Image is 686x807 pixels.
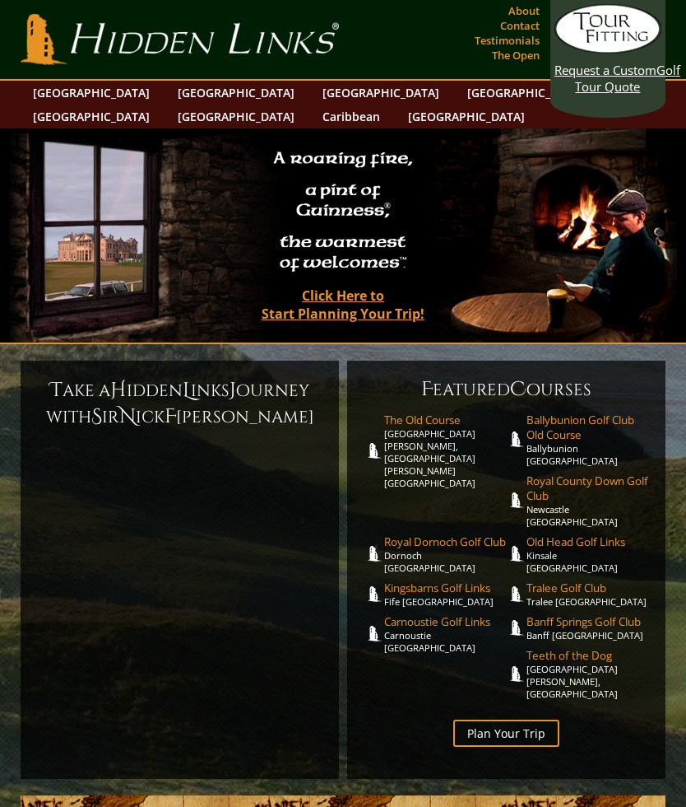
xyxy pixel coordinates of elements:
[265,142,421,281] h2: A roaring fire, a pint of Guinness , the warmest of welcomes™.
[169,81,303,105] a: [GEOGRAPHIC_DATA]
[384,413,506,427] span: The Old Course
[119,403,136,430] span: N
[459,81,592,105] a: [GEOGRAPHIC_DATA]
[384,581,506,595] span: Kingsbarns Golf Links
[526,413,648,467] a: Ballybunion Golf Club Old CourseBallybunion [GEOGRAPHIC_DATA]
[526,473,648,528] a: Royal County Down Golf ClubNewcastle [GEOGRAPHIC_DATA]
[384,614,506,654] a: Carnoustie Golf LinksCarnoustie [GEOGRAPHIC_DATA]
[110,377,127,403] span: H
[488,44,544,67] a: The Open
[526,614,648,641] a: Banff Springs Golf ClubBanff [GEOGRAPHIC_DATA]
[37,377,322,430] h6: ake a idden inks ourney with ir ick [PERSON_NAME]
[314,105,388,128] a: Caribbean
[25,105,158,128] a: [GEOGRAPHIC_DATA]
[510,376,526,403] span: C
[526,534,648,549] span: Old Head Golf Links
[526,581,648,595] span: Tralee Golf Club
[384,581,506,608] a: Kingsbarns Golf LinksFife [GEOGRAPHIC_DATA]
[314,81,447,105] a: [GEOGRAPHIC_DATA]
[470,29,544,52] a: Testimonials
[364,376,649,403] h6: eatured ourses
[453,720,559,747] a: Plan Your Trip
[554,4,661,95] a: Request a CustomGolf Tour Quote
[25,81,158,105] a: [GEOGRAPHIC_DATA]
[400,105,533,128] a: [GEOGRAPHIC_DATA]
[526,648,648,663] span: Teeth of the Dog
[421,376,433,403] span: F
[384,534,506,549] span: Royal Dornoch Golf Club
[169,105,303,128] a: [GEOGRAPHIC_DATA]
[384,413,506,489] a: The Old Course[GEOGRAPHIC_DATA][PERSON_NAME], [GEOGRAPHIC_DATA][PERSON_NAME] [GEOGRAPHIC_DATA]
[165,403,176,430] span: F
[526,473,648,503] span: Royal County Down Golf Club
[91,403,102,430] span: S
[50,377,63,403] span: T
[245,281,441,329] a: Click Here toStart Planning Your Trip!
[526,614,648,629] span: Banff Springs Golf Club
[526,534,648,574] a: Old Head Golf LinksKinsale [GEOGRAPHIC_DATA]
[384,614,506,629] span: Carnoustie Golf Links
[229,377,236,403] span: J
[526,648,648,700] a: Teeth of the Dog[GEOGRAPHIC_DATA][PERSON_NAME], [GEOGRAPHIC_DATA]
[526,413,648,442] span: Ballybunion Golf Club Old Course
[183,377,191,403] span: L
[496,14,544,37] a: Contact
[526,581,648,608] a: Tralee Golf ClubTralee [GEOGRAPHIC_DATA]
[554,62,656,78] span: Request a Custom
[384,534,506,574] a: Royal Dornoch Golf ClubDornoch [GEOGRAPHIC_DATA]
